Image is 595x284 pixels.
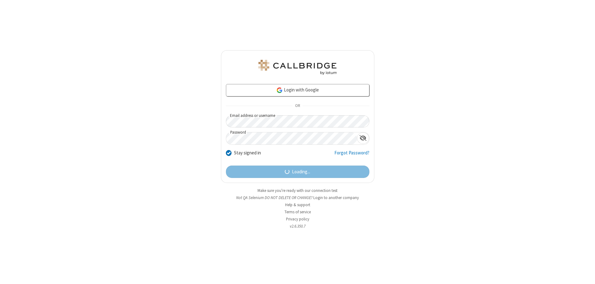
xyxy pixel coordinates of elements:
a: Terms of service [284,209,311,215]
img: google-icon.png [276,87,283,94]
a: Help & support [285,202,310,207]
input: Email address or username [226,115,369,127]
div: Show password [357,132,369,144]
button: Loading... [226,166,369,178]
a: Make sure you're ready with our connection test [258,188,337,193]
span: Loading... [292,168,310,175]
a: Privacy policy [286,216,309,222]
label: Stay signed in [234,149,261,157]
span: OR [293,102,302,110]
li: Not QA Selenium DO NOT DELETE OR CHANGE? [221,195,374,201]
input: Password [226,132,357,144]
a: Login with Google [226,84,369,96]
a: Forgot Password? [334,149,369,161]
li: v2.6.350.7 [221,223,374,229]
img: QA Selenium DO NOT DELETE OR CHANGE [257,60,338,75]
button: Login to another company [313,195,359,201]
